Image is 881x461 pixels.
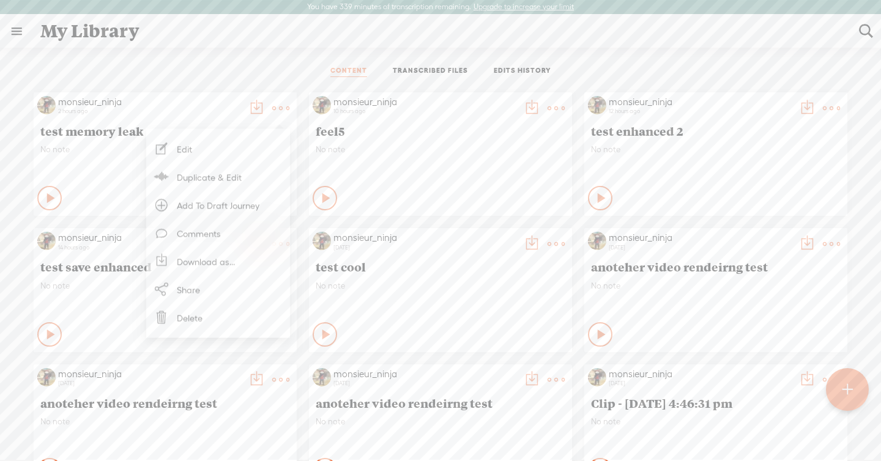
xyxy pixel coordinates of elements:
[37,232,56,250] img: http%3A%2F%2Fres.cloudinary.com%2Ftrebble-fm%2Fimage%2Fupload%2Fv1709343596%2Fcom.trebble.trebble...
[609,108,792,115] div: 12 hours ago
[152,219,284,248] a: Comments
[40,281,290,291] span: No note
[32,15,850,47] div: My Library
[393,66,468,77] a: TRANSCRIBED FILES
[609,380,792,387] div: [DATE]
[40,259,290,274] span: test save enhanced
[588,368,606,386] img: http%3A%2F%2Fres.cloudinary.com%2Ftrebble-fm%2Fimage%2Fupload%2Fv1709343596%2Fcom.trebble.trebble...
[37,368,56,386] img: http%3A%2F%2Fres.cloudinary.com%2Ftrebble-fm%2Fimage%2Fupload%2Fv1709343596%2Fcom.trebble.trebble...
[333,108,517,115] div: 10 hours ago
[316,281,565,291] span: No note
[316,416,565,427] span: No note
[58,380,242,387] div: [DATE]
[591,144,841,155] span: No note
[40,416,290,427] span: No note
[588,96,606,114] img: http%3A%2F%2Fres.cloudinary.com%2Ftrebble-fm%2Fimage%2Fupload%2Fv1709343596%2Fcom.trebble.trebble...
[152,276,284,304] a: Share
[333,368,517,380] div: monsieur_ninja
[313,96,331,114] img: http%3A%2F%2Fres.cloudinary.com%2Ftrebble-fm%2Fimage%2Fupload%2Fv1709343596%2Fcom.trebble.trebble...
[313,368,331,386] img: http%3A%2F%2Fres.cloudinary.com%2Ftrebble-fm%2Fimage%2Fupload%2Fv1709343596%2Fcom.trebble.trebble...
[609,232,792,244] div: monsieur_ninja
[494,66,551,77] a: EDITS HISTORY
[333,244,517,251] div: [DATE]
[609,244,792,251] div: [DATE]
[588,232,606,250] img: http%3A%2F%2Fres.cloudinary.com%2Ftrebble-fm%2Fimage%2Fupload%2Fv1709343596%2Fcom.trebble.trebble...
[152,304,284,332] a: Delete
[58,96,242,108] div: monsieur_ninja
[591,259,841,274] span: anoteher video rendeirng test
[591,281,841,291] span: No note
[609,368,792,380] div: monsieur_ninja
[152,191,284,219] a: Add To Draft Journey
[307,2,471,12] label: You have 339 minutes of transcription remaining.
[591,396,841,410] span: Clip - [DATE] 4:46:31 pm
[333,232,517,244] div: monsieur_ninja
[474,2,574,12] label: Upgrade to increase your limit
[152,163,284,191] a: Duplicate & Edit
[40,396,290,410] span: anoteher video rendeirng test
[316,259,565,274] span: test cool
[58,232,242,244] div: monsieur_ninja
[313,232,331,250] img: http%3A%2F%2Fres.cloudinary.com%2Ftrebble-fm%2Fimage%2Fupload%2Fv1709343596%2Fcom.trebble.trebble...
[152,135,284,163] a: Edit
[152,248,284,276] a: Download as...
[316,396,565,410] span: anoteher video rendeirng test
[333,380,517,387] div: [DATE]
[591,124,841,138] span: test enhanced 2
[40,124,290,138] span: test memory leak
[609,96,792,108] div: monsieur_ninja
[40,144,290,155] span: No note
[333,96,517,108] div: monsieur_ninja
[58,108,242,115] div: 2 hours ago
[37,96,56,114] img: http%3A%2F%2Fres.cloudinary.com%2Ftrebble-fm%2Fimage%2Fupload%2Fv1709343596%2Fcom.trebble.trebble...
[58,244,242,251] div: 14 hours ago
[58,368,242,380] div: monsieur_ninja
[316,144,565,155] span: No note
[316,124,565,138] span: feel5
[330,66,367,77] a: CONTENT
[591,416,841,427] span: No note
